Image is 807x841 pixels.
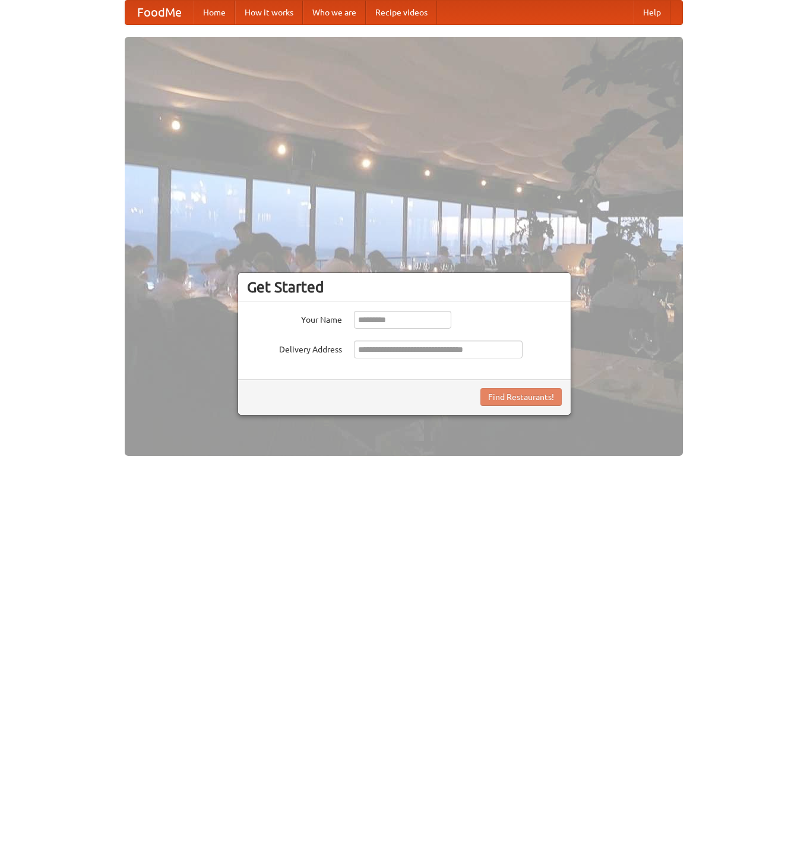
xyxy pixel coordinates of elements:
[125,1,194,24] a: FoodMe
[247,311,342,326] label: Your Name
[194,1,235,24] a: Home
[303,1,366,24] a: Who we are
[235,1,303,24] a: How it works
[247,278,562,296] h3: Get Started
[247,341,342,355] label: Delivery Address
[480,388,562,406] button: Find Restaurants!
[366,1,437,24] a: Recipe videos
[634,1,670,24] a: Help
